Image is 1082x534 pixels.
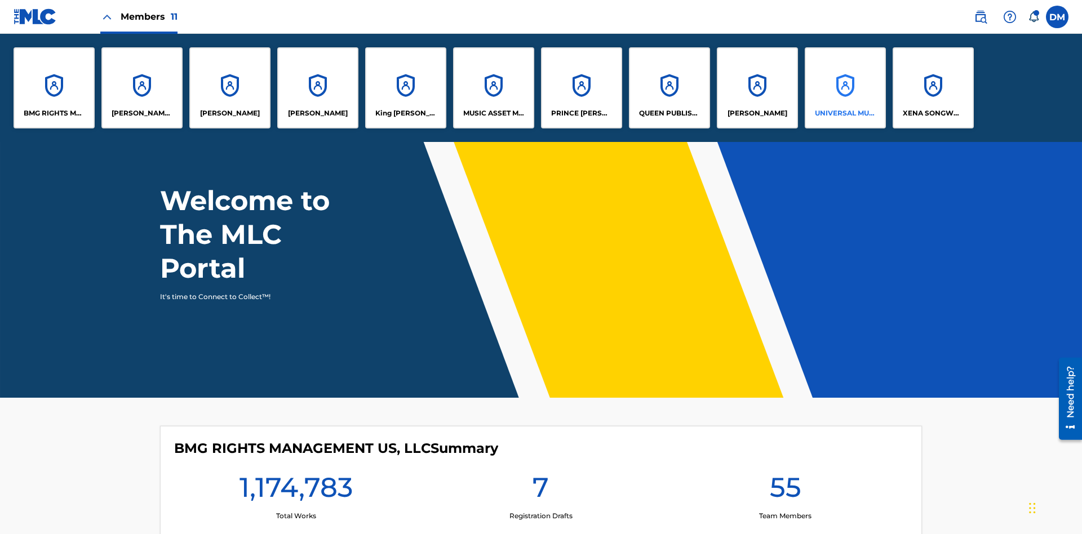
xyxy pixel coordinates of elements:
a: AccountsKing [PERSON_NAME] [365,47,446,128]
h1: Welcome to The MLC Portal [160,184,371,285]
p: MUSIC ASSET MANAGEMENT (MAM) [463,108,525,118]
img: help [1003,10,1017,24]
p: It's time to Connect to Collect™! [160,292,356,302]
iframe: Resource Center [1050,353,1082,446]
div: User Menu [1046,6,1068,28]
p: ELVIS COSTELLO [200,108,260,118]
div: Notifications [1028,11,1039,23]
a: Accounts[PERSON_NAME] [717,47,798,128]
a: AccountsMUSIC ASSET MANAGEMENT (MAM) [453,47,534,128]
img: Close [100,10,114,24]
a: Accounts[PERSON_NAME] [277,47,358,128]
a: AccountsBMG RIGHTS MANAGEMENT US, LLC [14,47,95,128]
p: EYAMA MCSINGER [288,108,348,118]
p: UNIVERSAL MUSIC PUB GROUP [815,108,876,118]
p: Team Members [759,511,812,521]
p: XENA SONGWRITER [903,108,964,118]
a: Accounts[PERSON_NAME] SONGWRITER [101,47,183,128]
p: QUEEN PUBLISHA [639,108,700,118]
a: AccountsUNIVERSAL MUSIC PUB GROUP [805,47,886,128]
p: Registration Drafts [509,511,573,521]
p: RONALD MCTESTERSON [728,108,787,118]
p: BMG RIGHTS MANAGEMENT US, LLC [24,108,85,118]
h1: 7 [533,470,549,511]
span: Members [121,10,178,23]
img: MLC Logo [14,8,57,25]
a: AccountsPRINCE [PERSON_NAME] [541,47,622,128]
p: PRINCE MCTESTERSON [551,108,613,118]
h1: 55 [770,470,801,511]
div: Drag [1029,491,1036,525]
a: AccountsQUEEN PUBLISHA [629,47,710,128]
a: Accounts[PERSON_NAME] [189,47,270,128]
h4: BMG RIGHTS MANAGEMENT US, LLC [174,440,498,457]
p: CLEO SONGWRITER [112,108,173,118]
a: Public Search [969,6,992,28]
span: 11 [171,11,178,22]
img: search [974,10,987,24]
p: Total Works [276,511,316,521]
a: AccountsXENA SONGWRITER [893,47,974,128]
iframe: Chat Widget [1026,480,1082,534]
h1: 1,174,783 [240,470,353,511]
div: Help [999,6,1021,28]
p: King McTesterson [375,108,437,118]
